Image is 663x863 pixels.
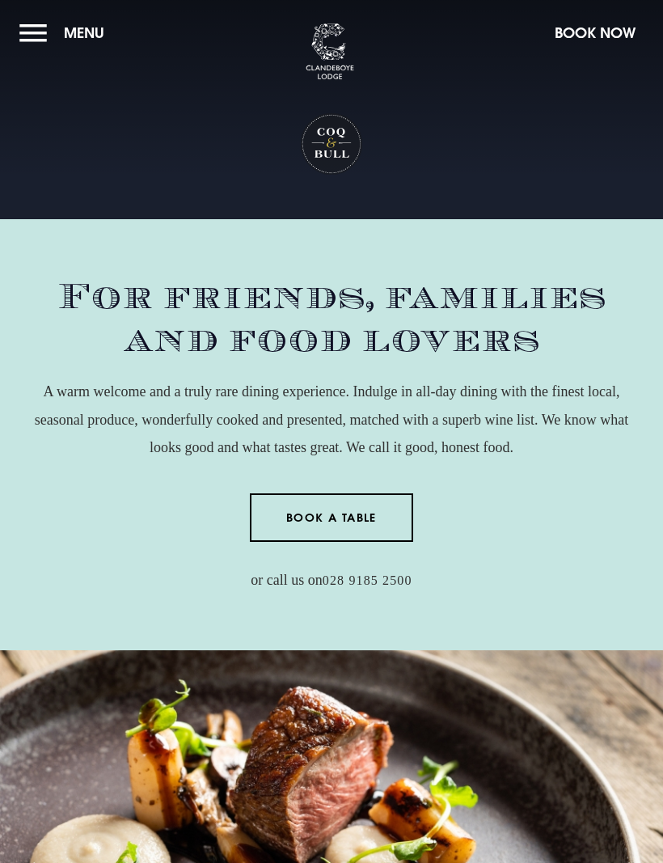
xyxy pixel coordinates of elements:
[301,113,363,176] h1: Coq & Bull
[64,23,104,42] span: Menu
[547,15,644,50] button: Book Now
[250,493,414,542] a: Book a Table
[306,23,354,80] img: Clandeboye Lodge
[19,378,644,461] p: A warm welcome and a truly rare dining experience. Indulge in all-day dining with the finest loca...
[19,566,644,594] p: or call us on
[19,276,644,362] h2: For friends, families and food lovers
[323,573,412,589] a: 028 9185 2500
[19,15,112,50] button: Menu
